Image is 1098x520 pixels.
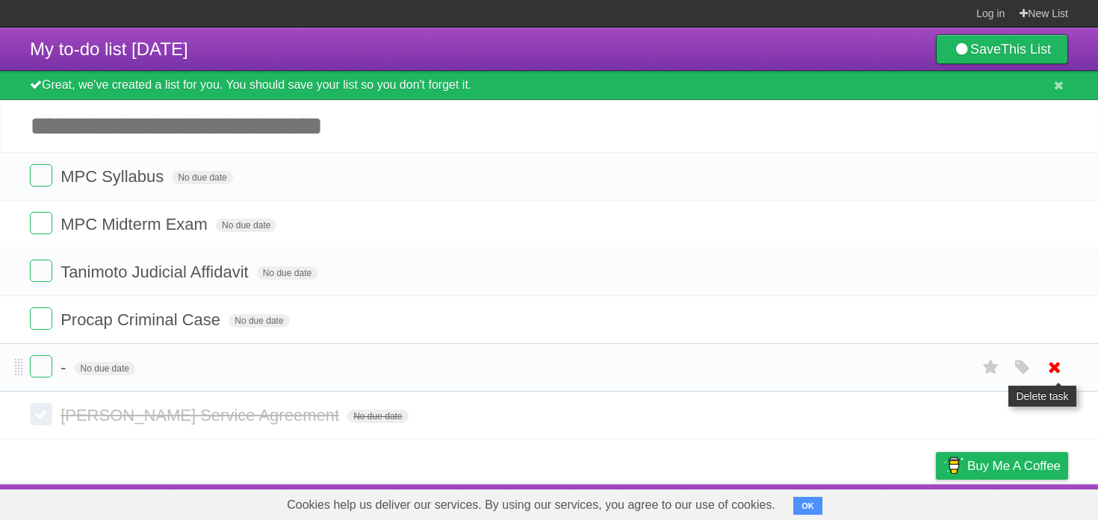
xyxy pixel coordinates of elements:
img: Buy me a coffee [943,453,964,478]
span: No due date [347,410,408,423]
span: My to-do list [DATE] [30,39,188,59]
label: Star task [977,355,1005,380]
span: [PERSON_NAME] Service Agreement [61,406,343,425]
a: Developers [787,488,847,516]
a: About [737,488,769,516]
a: Suggest a feature [974,488,1068,516]
span: - [61,358,69,377]
b: This List [1001,42,1051,57]
label: Done [30,307,52,330]
button: OK [793,497,822,515]
span: No due date [216,219,276,232]
a: Privacy [916,488,955,516]
span: No due date [257,266,317,280]
span: MPC Syllabus [61,167,167,186]
label: Done [30,403,52,425]
span: Procap Criminal Case [61,310,224,329]
a: SaveThis List [936,34,1068,64]
a: Buy me a coffee [936,452,1068,480]
label: Done [30,212,52,234]
span: MPC Midterm Exam [61,215,211,234]
label: Done [30,355,52,378]
span: No due date [172,171,232,184]
span: Cookies help us deliver our services. By using our services, you agree to our use of cookies. [272,490,790,520]
span: No due date [75,362,135,375]
span: Buy me a coffee [967,453,1061,479]
span: No due date [229,314,289,328]
span: Tanimoto Judicial Affidavit [61,263,252,281]
label: Done [30,260,52,282]
label: Done [30,164,52,187]
a: Terms [866,488,899,516]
